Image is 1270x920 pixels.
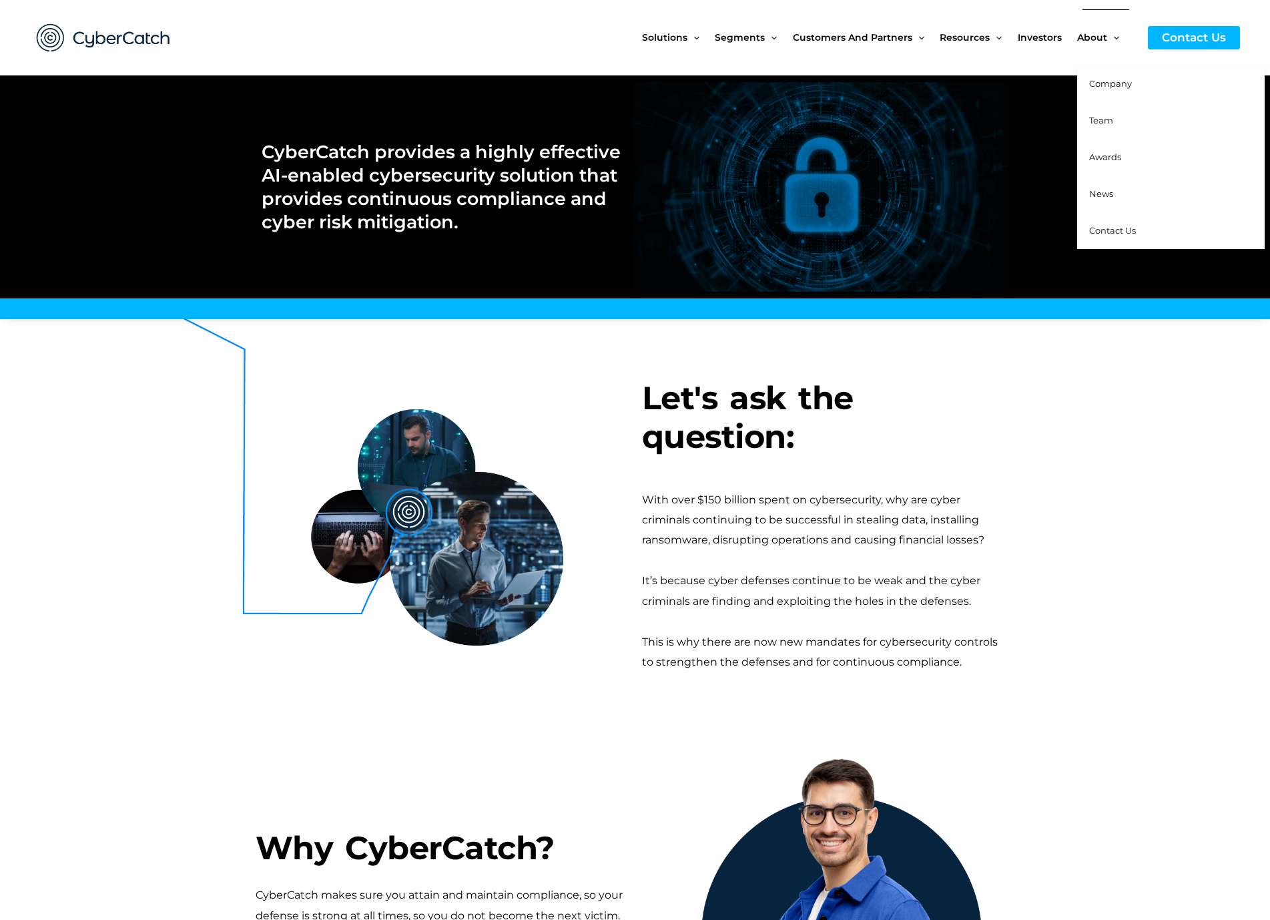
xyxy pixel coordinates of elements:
h2: CyberCatch provides a highly effective AI-enabled cybersecurity solution that provides continuous... [262,140,621,234]
a: Company [1077,65,1265,102]
span: Customers and Partners [793,9,912,65]
nav: Site Navigation: New Main Menu [642,9,1135,65]
span: Menu Toggle [990,9,1002,65]
span: Company [1089,78,1132,89]
span: Segments [715,9,765,65]
span: Contact Us [1089,225,1136,236]
a: Awards [1077,139,1265,176]
span: Resources [940,9,990,65]
div: With over $150 billion spent on cybersecurity, why are cyber criminals continuing to be successfu... [642,490,1009,551]
span: Menu Toggle [687,9,699,65]
span: News [1089,188,1113,199]
div: This is why there are now new mandates for cybersecurity controls to strengthen the defenses and ... [642,632,1009,673]
a: Contact Us [1148,26,1240,49]
span: Awards [1089,152,1121,162]
span: Solutions [642,9,687,65]
span: Menu Toggle [1107,9,1119,65]
h3: Let's ask the question: [642,379,1009,456]
div: It’s because cyber defenses continue to be weak and the cyber criminals are finding and exploitin... [642,571,1009,612]
a: Team [1077,102,1265,139]
a: News [1077,176,1265,212]
img: CyberCatch [23,10,184,65]
a: Investors [1018,9,1077,65]
span: About [1077,9,1107,65]
span: Investors [1018,9,1062,65]
h3: Why CyberCatch? [256,776,629,872]
span: Menu Toggle [765,9,777,65]
span: Menu Toggle [912,9,924,65]
a: Contact Us [1077,212,1265,249]
span: Team [1089,115,1113,126]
